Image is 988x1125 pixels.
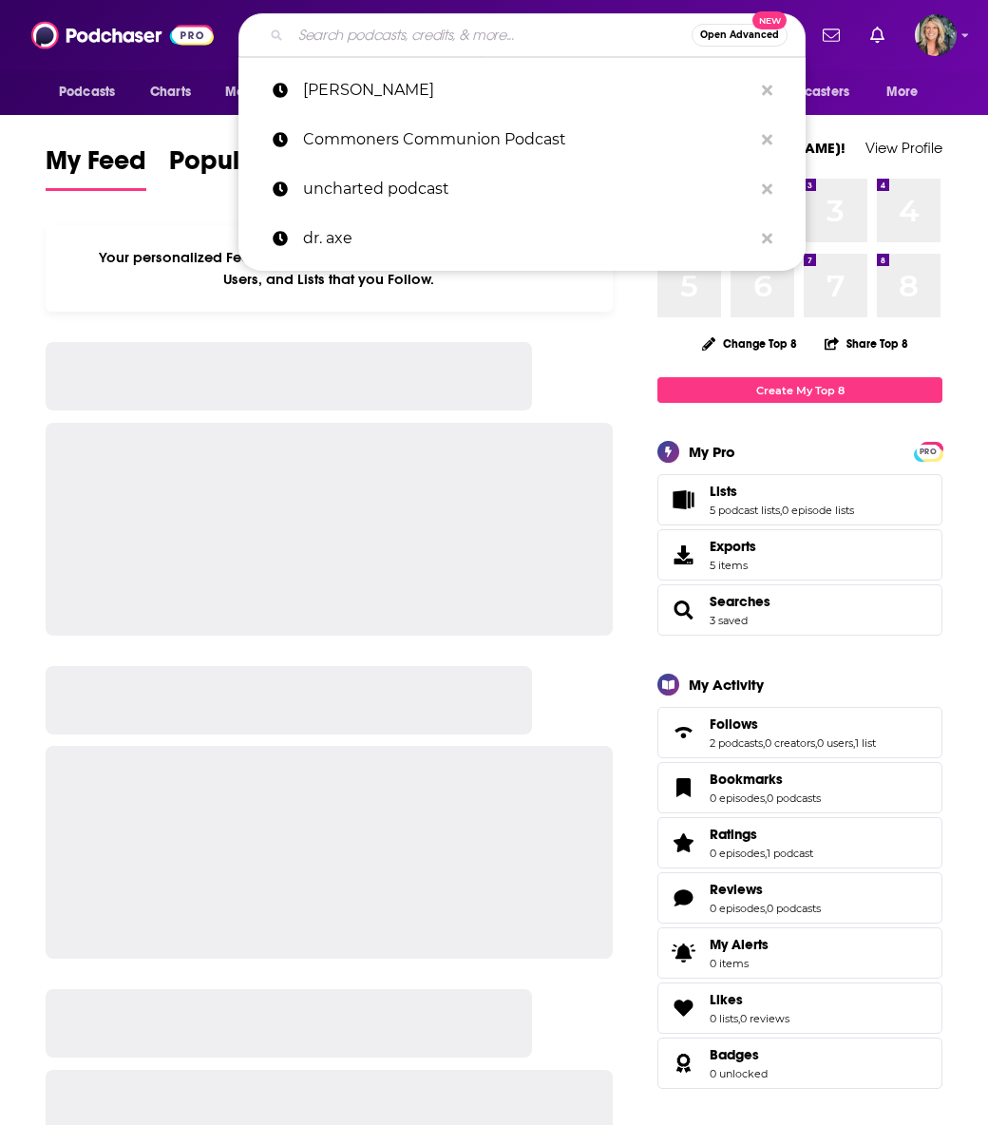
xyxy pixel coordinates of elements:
[710,593,770,610] a: Searches
[664,829,702,856] a: Ratings
[689,443,735,461] div: My Pro
[169,144,331,191] a: Popular Feed
[657,584,942,636] span: Searches
[738,1012,740,1025] span: ,
[710,791,765,805] a: 0 episodes
[710,715,876,733] a: Follows
[664,542,702,568] span: Exports
[657,872,942,924] span: Reviews
[710,538,756,555] span: Exports
[855,736,876,750] a: 1 list
[664,1050,702,1077] a: Badges
[917,444,940,458] a: PRO
[303,214,752,263] p: dr. axe
[710,902,765,915] a: 0 episodes
[303,115,752,164] p: Commoners Communion Podcast
[863,19,892,51] a: Show notifications dropdown
[657,927,942,979] a: My Alerts
[657,474,942,525] span: Lists
[815,736,817,750] span: ,
[46,225,613,312] div: Your personalized Feed is curated based on the Podcasts, Creators, Users, and Lists that you Follow.
[710,483,854,500] a: Lists
[752,11,787,29] span: New
[782,504,854,517] a: 0 episode lists
[31,17,214,53] img: Podchaser - Follow, Share and Rate Podcasts
[710,881,763,898] span: Reviews
[238,164,806,214] a: uncharted podcast
[700,30,779,40] span: Open Advanced
[710,847,765,860] a: 0 episodes
[710,1012,738,1025] a: 0 lists
[710,957,769,970] span: 0 items
[873,74,942,110] button: open menu
[150,79,191,105] span: Charts
[46,144,146,191] a: My Feed
[710,826,813,843] a: Ratings
[238,214,806,263] a: dr. axe
[853,736,855,750] span: ,
[767,791,821,805] a: 0 podcasts
[915,14,957,56] button: Show profile menu
[657,529,942,581] a: Exports
[767,847,813,860] a: 1 podcast
[915,14,957,56] img: User Profile
[710,936,769,953] span: My Alerts
[917,445,940,459] span: PRO
[780,504,782,517] span: ,
[238,115,806,164] a: Commoners Communion Podcast
[710,771,783,788] span: Bookmarks
[865,139,942,157] a: View Profile
[815,19,847,51] a: Show notifications dropdown
[710,826,757,843] span: Ratings
[169,144,331,188] span: Popular Feed
[886,79,919,105] span: More
[657,377,942,403] a: Create My Top 8
[657,817,942,868] span: Ratings
[664,774,702,801] a: Bookmarks
[689,676,764,694] div: My Activity
[710,1046,759,1063] span: Badges
[746,74,877,110] button: open menu
[664,486,702,513] a: Lists
[664,995,702,1021] a: Likes
[692,24,788,47] button: Open AdvancedNew
[710,614,748,627] a: 3 saved
[664,885,702,911] a: Reviews
[664,719,702,746] a: Follows
[817,736,853,750] a: 0 users
[212,74,317,110] button: open menu
[46,144,146,188] span: My Feed
[238,66,806,115] a: [PERSON_NAME]
[657,707,942,758] span: Follows
[303,164,752,214] p: uncharted podcast
[740,1012,789,1025] a: 0 reviews
[824,325,909,362] button: Share Top 8
[710,991,743,1008] span: Likes
[710,504,780,517] a: 5 podcast lists
[46,74,140,110] button: open menu
[138,74,202,110] a: Charts
[710,1046,768,1063] a: Badges
[710,483,737,500] span: Lists
[765,902,767,915] span: ,
[767,902,821,915] a: 0 podcasts
[657,982,942,1034] span: Likes
[765,847,767,860] span: ,
[710,715,758,733] span: Follows
[915,14,957,56] span: Logged in as lisa.beech
[710,771,821,788] a: Bookmarks
[59,79,115,105] span: Podcasts
[765,791,767,805] span: ,
[291,20,692,50] input: Search podcasts, credits, & more...
[238,13,806,57] div: Search podcasts, credits, & more...
[303,66,752,115] p: mel robbins
[664,940,702,966] span: My Alerts
[657,1038,942,1089] span: Badges
[710,991,789,1008] a: Likes
[765,736,815,750] a: 0 creators
[664,597,702,623] a: Searches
